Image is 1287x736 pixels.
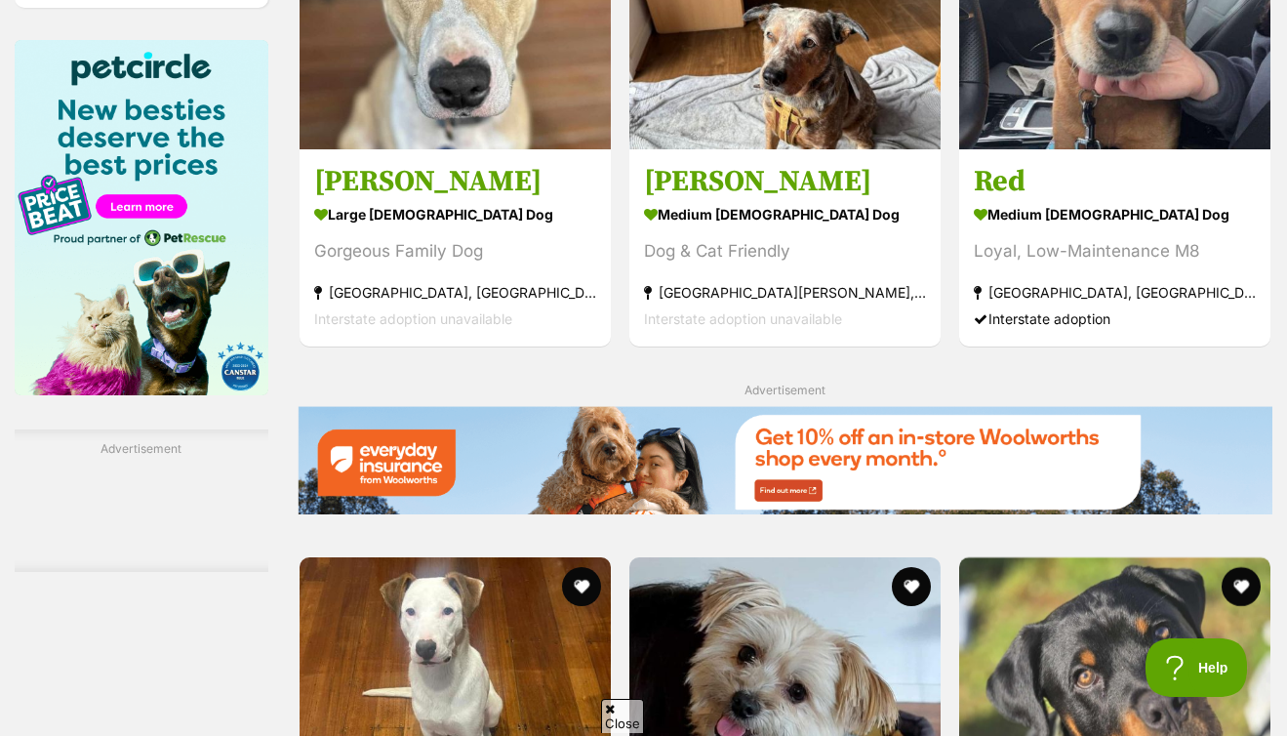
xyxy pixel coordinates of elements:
[629,149,941,348] a: [PERSON_NAME] medium [DEMOGRAPHIC_DATA] Dog Dog & Cat Friendly [GEOGRAPHIC_DATA][PERSON_NAME], [G...
[601,699,644,733] span: Close
[300,149,611,348] a: [PERSON_NAME] large [DEMOGRAPHIC_DATA] Dog Gorgeous Family Dog [GEOGRAPHIC_DATA], [GEOGRAPHIC_DAT...
[959,149,1270,348] a: Red medium [DEMOGRAPHIC_DATA] Dog Loyal, Low-Maintenance M8 [GEOGRAPHIC_DATA], [GEOGRAPHIC_DATA] ...
[1222,567,1261,606] button: favourite
[314,311,512,328] span: Interstate adoption unavailable
[314,164,596,201] h3: [PERSON_NAME]
[974,164,1256,201] h3: Red
[15,40,268,395] img: Pet Circle promo banner
[644,164,926,201] h3: [PERSON_NAME]
[744,383,825,397] span: Advertisement
[15,429,268,572] div: Advertisement
[314,201,596,229] strong: large [DEMOGRAPHIC_DATA] Dog
[314,239,596,266] div: Gorgeous Family Dog
[974,239,1256,266] div: Loyal, Low-Maintenance M8
[974,280,1256,307] strong: [GEOGRAPHIC_DATA], [GEOGRAPHIC_DATA]
[892,567,931,606] button: favourite
[644,201,926,229] strong: medium [DEMOGRAPHIC_DATA] Dog
[644,280,926,307] strong: [GEOGRAPHIC_DATA][PERSON_NAME], [GEOGRAPHIC_DATA]
[974,307,1256,333] div: Interstate adoption
[298,406,1272,518] a: Everyday Insurance promotional banner
[644,239,926,266] div: Dog & Cat Friendly
[1146,638,1248,697] iframe: Help Scout Beacon - Open
[314,280,596,307] strong: [GEOGRAPHIC_DATA], [GEOGRAPHIC_DATA]
[298,406,1272,514] img: Everyday Insurance promotional banner
[644,311,842,328] span: Interstate adoption unavailable
[974,201,1256,229] strong: medium [DEMOGRAPHIC_DATA] Dog
[562,567,601,606] button: favourite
